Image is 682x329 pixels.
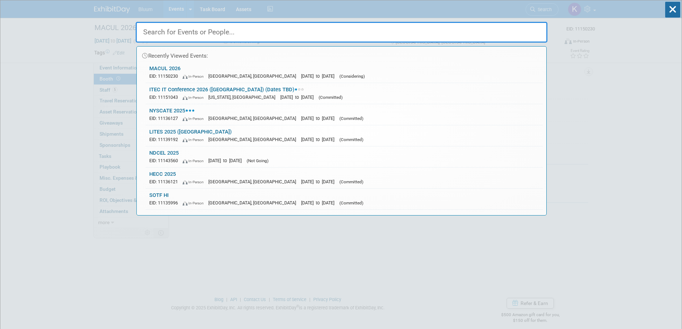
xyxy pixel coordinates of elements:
span: EID: 11150230 [149,73,181,79]
span: In-Person [183,180,207,184]
span: In-Person [183,201,207,205]
span: EID: 11139192 [149,137,181,142]
span: (Committed) [339,116,363,121]
span: [GEOGRAPHIC_DATA], [GEOGRAPHIC_DATA] [208,116,300,121]
span: (Committed) [319,95,343,100]
span: (Considering) [339,74,365,79]
span: In-Person [183,95,207,100]
a: HECC 2025 EID: 11136121 In-Person [GEOGRAPHIC_DATA], [GEOGRAPHIC_DATA] [DATE] to [DATE] (Committed) [146,168,543,188]
span: EID: 11151043 [149,95,181,100]
input: Search for Events or People... [136,22,547,43]
span: In-Person [183,116,207,121]
span: [DATE] to [DATE] [301,200,338,205]
span: [DATE] to [DATE] [301,73,338,79]
span: [GEOGRAPHIC_DATA], [GEOGRAPHIC_DATA] [208,200,300,205]
span: (Not Going) [247,158,269,163]
span: [GEOGRAPHIC_DATA], [GEOGRAPHIC_DATA] [208,137,300,142]
span: In-Person [183,159,207,163]
span: In-Person [183,137,207,142]
span: EID: 11135996 [149,200,181,205]
span: EID: 11136121 [149,179,181,184]
span: [DATE] to [DATE] [301,179,338,184]
a: SOTF HI EID: 11135996 In-Person [GEOGRAPHIC_DATA], [GEOGRAPHIC_DATA] [DATE] to [DATE] (Committed) [146,189,543,209]
span: (Committed) [339,200,363,205]
span: [DATE] to [DATE] [280,95,317,100]
a: MACUL 2026 EID: 11150230 In-Person [GEOGRAPHIC_DATA], [GEOGRAPHIC_DATA] [DATE] to [DATE] (Conside... [146,62,543,83]
span: EID: 11143560 [149,158,181,163]
a: ITEC IT Conference 2026 ([GEOGRAPHIC_DATA]) (Dates TBD) EID: 11151043 In-Person [US_STATE], [GEOG... [146,83,543,104]
span: [DATE] to [DATE] [301,116,338,121]
span: [GEOGRAPHIC_DATA], [GEOGRAPHIC_DATA] [208,73,300,79]
span: (Committed) [339,137,363,142]
a: LITES 2025 ([GEOGRAPHIC_DATA]) EID: 11139192 In-Person [GEOGRAPHIC_DATA], [GEOGRAPHIC_DATA] [DATE... [146,125,543,146]
a: NDCEL 2025 EID: 11143560 In-Person [DATE] to [DATE] (Not Going) [146,146,543,167]
a: NYSCATE 2025 EID: 11136127 In-Person [GEOGRAPHIC_DATA], [GEOGRAPHIC_DATA] [DATE] to [DATE] (Commi... [146,104,543,125]
span: [GEOGRAPHIC_DATA], [GEOGRAPHIC_DATA] [208,179,300,184]
div: Recently Viewed Events: [140,47,543,62]
span: [DATE] to [DATE] [208,158,245,163]
span: [US_STATE], [GEOGRAPHIC_DATA] [208,95,279,100]
span: EID: 11136127 [149,116,181,121]
span: (Committed) [339,179,363,184]
span: In-Person [183,74,207,79]
span: [DATE] to [DATE] [301,137,338,142]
